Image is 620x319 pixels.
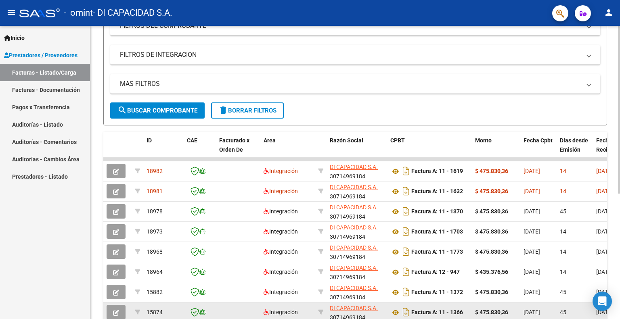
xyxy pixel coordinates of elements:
[560,309,566,315] span: 45
[475,208,508,215] strong: $ 475.830,36
[560,248,566,255] span: 14
[401,245,411,258] i: Descargar documento
[6,8,16,17] mat-icon: menu
[260,132,315,167] datatable-header-cell: Area
[560,269,566,275] span: 14
[330,203,384,220] div: 30714969184
[211,102,284,119] button: Borrar Filtros
[411,188,463,195] strong: Factura A: 11 - 1632
[560,188,566,194] span: 14
[524,309,540,315] span: [DATE]
[390,137,405,144] span: CPBT
[147,137,152,144] span: ID
[264,289,298,295] span: Integración
[596,248,613,255] span: [DATE]
[411,269,460,275] strong: Factura A: 12 - 947
[330,137,363,144] span: Razón Social
[110,45,600,65] mat-expansion-panel-header: FILTROS DE INTEGRACION
[524,289,540,295] span: [DATE]
[120,50,581,59] mat-panel-title: FILTROS DE INTEGRACION
[147,208,163,215] span: 18978
[4,51,77,60] span: Prestadores / Proveedores
[117,105,127,115] mat-icon: search
[401,225,411,238] i: Descargar documento
[143,132,184,167] datatable-header-cell: ID
[524,188,540,194] span: [DATE]
[110,74,600,94] mat-expansion-panel-header: MAS FILTROS
[593,292,612,311] div: Open Intercom Messenger
[596,228,613,235] span: [DATE]
[330,244,378,251] span: DI CAPACIDAD S.A.
[187,137,197,144] span: CAE
[560,228,566,235] span: 14
[264,228,298,235] span: Integración
[401,185,411,198] i: Descargar documento
[93,4,172,22] span: - DI CAPACIDAD S.A.
[147,269,163,275] span: 18964
[330,263,384,280] div: 30714969184
[147,248,163,255] span: 18968
[524,228,540,235] span: [DATE]
[218,107,276,114] span: Borrar Filtros
[475,309,508,315] strong: $ 475.830,36
[524,168,540,174] span: [DATE]
[560,208,566,215] span: 45
[330,204,378,211] span: DI CAPACIDAD S.A.
[520,132,557,167] datatable-header-cell: Fecha Cpbt
[264,248,298,255] span: Integración
[147,228,163,235] span: 18973
[147,188,163,194] span: 18981
[264,269,298,275] span: Integración
[475,188,508,194] strong: $ 475.830,36
[475,228,508,235] strong: $ 475.830,36
[475,269,508,275] strong: $ 435.376,56
[264,309,298,315] span: Integración
[596,289,613,295] span: [DATE]
[560,168,566,174] span: 14
[475,248,508,255] strong: $ 475.830,36
[560,289,566,295] span: 45
[596,309,613,315] span: [DATE]
[411,168,463,175] strong: Factura A: 11 - 1619
[411,208,463,215] strong: Factura A: 11 - 1370
[596,168,613,174] span: [DATE]
[330,224,378,231] span: DI CAPACIDAD S.A.
[596,269,613,275] span: [DATE]
[411,309,463,316] strong: Factura A: 11 - 1366
[560,137,588,153] span: Días desde Emisión
[147,309,163,315] span: 15874
[411,229,463,235] strong: Factura A: 11 - 1703
[524,208,540,215] span: [DATE]
[4,33,25,42] span: Inicio
[330,243,384,260] div: 30714969184
[411,249,463,255] strong: Factura A: 11 - 1773
[524,269,540,275] span: [DATE]
[330,164,378,170] span: DI CAPACIDAD S.A.
[264,208,298,215] span: Integración
[327,132,387,167] datatable-header-cell: Razón Social
[264,137,276,144] span: Area
[557,132,593,167] datatable-header-cell: Días desde Emisión
[387,132,472,167] datatable-header-cell: CPBT
[64,4,93,22] span: - omint
[596,188,613,194] span: [DATE]
[147,289,163,295] span: 15882
[524,248,540,255] span: [DATE]
[401,165,411,177] i: Descargar documento
[330,183,384,200] div: 30714969184
[475,168,508,174] strong: $ 475.830,36
[330,284,384,300] div: 30714969184
[596,137,619,153] span: Fecha Recibido
[330,265,378,271] span: DI CAPACIDAD S.A.
[147,168,163,174] span: 18982
[120,79,581,88] mat-panel-title: MAS FILTROS
[401,286,411,298] i: Descargar documento
[110,102,205,119] button: Buscar Comprobante
[472,132,520,167] datatable-header-cell: Monto
[264,168,298,174] span: Integración
[475,137,492,144] span: Monto
[216,132,260,167] datatable-header-cell: Facturado x Orden De
[401,205,411,218] i: Descargar documento
[330,163,384,179] div: 30714969184
[524,137,553,144] span: Fecha Cpbt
